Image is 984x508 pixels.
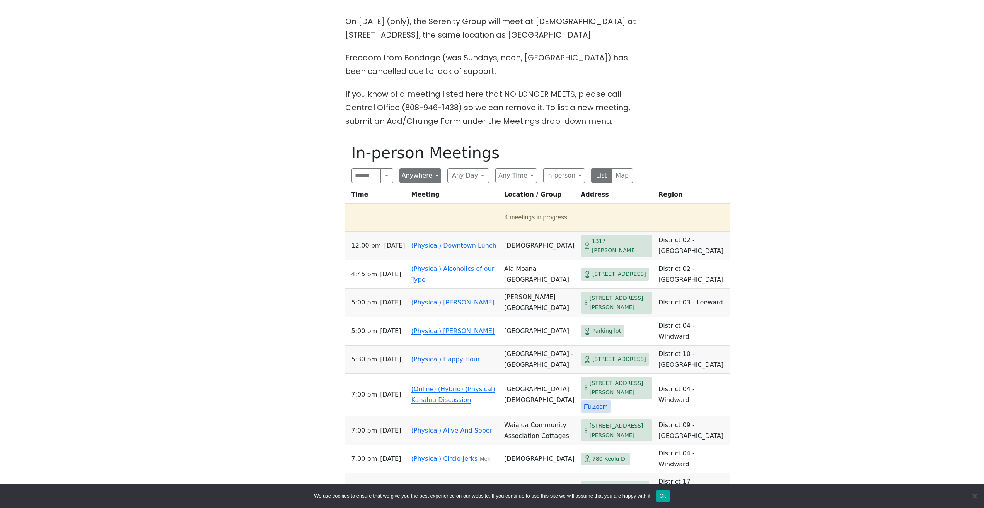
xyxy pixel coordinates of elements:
[380,297,401,308] span: [DATE]
[578,189,655,204] th: Address
[380,354,401,365] span: [DATE]
[655,189,730,204] th: Region
[351,168,381,183] input: Search
[380,425,401,436] span: [DATE]
[592,236,649,255] span: 1317 [PERSON_NAME]
[655,374,730,417] td: District 04 - Windward
[501,289,578,317] td: [PERSON_NAME][GEOGRAPHIC_DATA]
[351,240,381,251] span: 12:00 PM
[384,240,405,251] span: [DATE]
[351,354,377,365] span: 5:30 PM
[970,492,978,500] span: No
[590,378,649,397] span: [STREET_ADDRESS][PERSON_NAME]
[655,232,730,260] td: District 02 - [GEOGRAPHIC_DATA]
[411,427,493,434] a: (Physical) Alive And Sober
[345,51,639,78] p: Freedom from Bondage (was Sundays, noon, [GEOGRAPHIC_DATA]) has been cancelled due to lack of sup...
[345,189,408,204] th: Time
[351,326,377,337] span: 5:00 PM
[592,454,628,464] span: 780 Keolu Dr
[399,168,441,183] button: Anywhere
[351,425,377,436] span: 7:00 PM
[655,317,730,346] td: District 04 - Windward
[408,189,501,204] th: Meeting
[351,269,377,280] span: 4:45 PM
[411,265,495,283] a: (Physical) Alcoholics of our Type
[501,232,578,260] td: [DEMOGRAPHIC_DATA]
[411,242,496,249] a: (Physical) Downtown Lunch
[411,483,483,491] a: (Physical) Hokey Pokey
[380,482,401,493] span: [DATE]
[501,473,578,501] td: [GEOGRAPHIC_DATA]
[411,327,495,335] a: (Physical) [PERSON_NAME]
[495,168,537,183] button: Any Time
[351,144,633,162] h1: In-person Meetings
[380,389,401,400] span: [DATE]
[447,168,489,183] button: Any Day
[592,269,646,279] span: [STREET_ADDRESS]
[612,168,633,183] button: Map
[655,346,730,374] td: District 10 - [GEOGRAPHIC_DATA]
[543,168,585,183] button: In-person
[380,168,393,183] button: Search
[348,207,724,228] button: 4 meetings in progress
[501,445,578,473] td: [DEMOGRAPHIC_DATA]
[592,326,621,336] span: Parking lot
[351,482,377,493] span: 7:00 PM
[501,189,578,204] th: Location / Group
[345,87,639,128] p: If you know of a meeting listed here that NO LONGER MEETS, please call Central Office (808-946-14...
[411,385,495,404] a: (Online) (Hybrid) (Physical) Kahaluu Discussion
[592,354,646,364] span: [STREET_ADDRESS]
[655,289,730,317] td: District 03 - Leeward
[590,421,649,440] span: [STREET_ADDRESS][PERSON_NAME]
[411,299,495,306] a: (Physical) [PERSON_NAME]
[345,15,639,42] p: On [DATE] (only), the Serenity Group will meet at [DEMOGRAPHIC_DATA] at [STREET_ADDRESS], the sam...
[411,455,478,462] a: (Physical) Circle Jerks
[655,260,730,289] td: District 02 - [GEOGRAPHIC_DATA]
[380,326,401,337] span: [DATE]
[314,492,651,500] span: We use cookies to ensure that we give you the best experience on our website. If you continue to ...
[591,168,612,183] button: List
[501,416,578,445] td: Waialua Community Association Cottages
[351,453,377,464] span: 7:00 PM
[480,456,491,462] small: Men
[380,453,401,464] span: [DATE]
[656,490,670,502] button: Ok
[592,482,646,492] span: [STREET_ADDRESS]
[351,297,377,308] span: 5:00 PM
[501,374,578,417] td: [GEOGRAPHIC_DATA][DEMOGRAPHIC_DATA]
[655,473,730,501] td: District 17 - [GEOGRAPHIC_DATA]
[380,269,401,280] span: [DATE]
[501,317,578,346] td: [GEOGRAPHIC_DATA]
[501,260,578,289] td: Ala Moana [GEOGRAPHIC_DATA]
[590,293,649,312] span: [STREET_ADDRESS][PERSON_NAME]
[655,416,730,445] td: District 09 - [GEOGRAPHIC_DATA]
[501,346,578,374] td: [GEOGRAPHIC_DATA] - [GEOGRAPHIC_DATA]
[411,356,480,363] a: (Physical) Happy Hour
[351,389,377,400] span: 7:00 PM
[655,445,730,473] td: District 04 - Windward
[592,402,608,412] span: Zoom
